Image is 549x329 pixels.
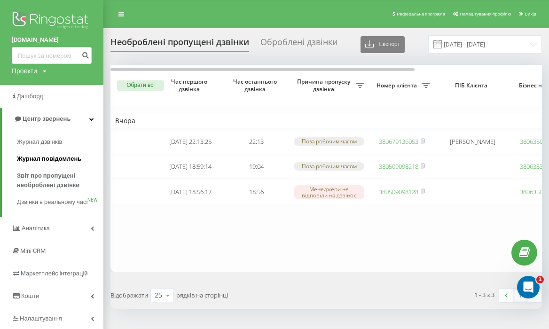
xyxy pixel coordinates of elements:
span: Mini CRM [20,247,46,254]
td: 18:56 [223,180,289,204]
a: 1 [513,289,527,302]
a: 380509098128 [379,188,418,196]
div: Оброблені дзвінки [260,37,337,52]
span: Журнал дзвінків [17,137,62,147]
span: Налаштування [20,315,62,322]
td: [PERSON_NAME] [435,130,510,153]
span: Журнал повідомлень [17,154,81,164]
button: Експорт [361,36,405,53]
span: Дашборд [17,93,43,100]
div: 1 - 3 з 3 [474,290,494,299]
a: Журнал повідомлень [17,150,103,167]
img: Ringostat logo [12,9,92,33]
span: Вихід [525,11,536,16]
a: Журнал дзвінків [17,133,103,150]
div: Необроблені пропущені дзвінки [110,37,249,52]
button: Обрати всі [117,80,164,91]
a: 380679136053 [379,137,418,146]
a: Центр звернень [2,108,103,130]
div: Поза робочим часом [294,162,364,170]
span: Аналiтика [22,225,50,232]
span: Реферальна програма [397,11,445,16]
a: [DOMAIN_NAME] [12,35,92,45]
td: [DATE] 18:59:14 [157,155,223,178]
span: рядків на сторінці [176,291,228,299]
span: Центр звернень [23,115,71,122]
td: 19:04 [223,155,289,178]
iframe: Intercom live chat [517,276,540,298]
span: Маркетплейс інтеграцій [21,270,88,277]
span: ПІБ Клієнта [443,82,502,89]
td: [DATE] 18:56:17 [157,180,223,204]
a: Дзвінки в реальному часіNEW [17,194,103,211]
td: [DATE] 22:13:25 [157,130,223,153]
span: Відображати [110,291,148,299]
span: Час першого дзвінка [165,78,216,93]
div: Менеджери не відповіли на дзвінок [294,185,364,199]
span: Налаштування профілю [460,11,511,16]
input: Пошук за номером [12,47,92,64]
td: 22:13 [223,130,289,153]
span: Кошти [21,292,39,299]
span: 1 [536,276,544,283]
a: 380509098218 [379,162,418,171]
div: Проекти [12,66,37,76]
span: Номер клієнта [374,82,422,89]
a: Звіт про пропущені необроблені дзвінки [17,167,103,194]
div: 25 [155,290,162,300]
span: Причина пропуску дзвінка [294,78,356,93]
span: Дзвінки в реальному часі [17,197,87,207]
span: Час останнього дзвінка [231,78,282,93]
div: Поза робочим часом [294,137,364,145]
span: Звіт про пропущені необроблені дзвінки [17,171,99,190]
